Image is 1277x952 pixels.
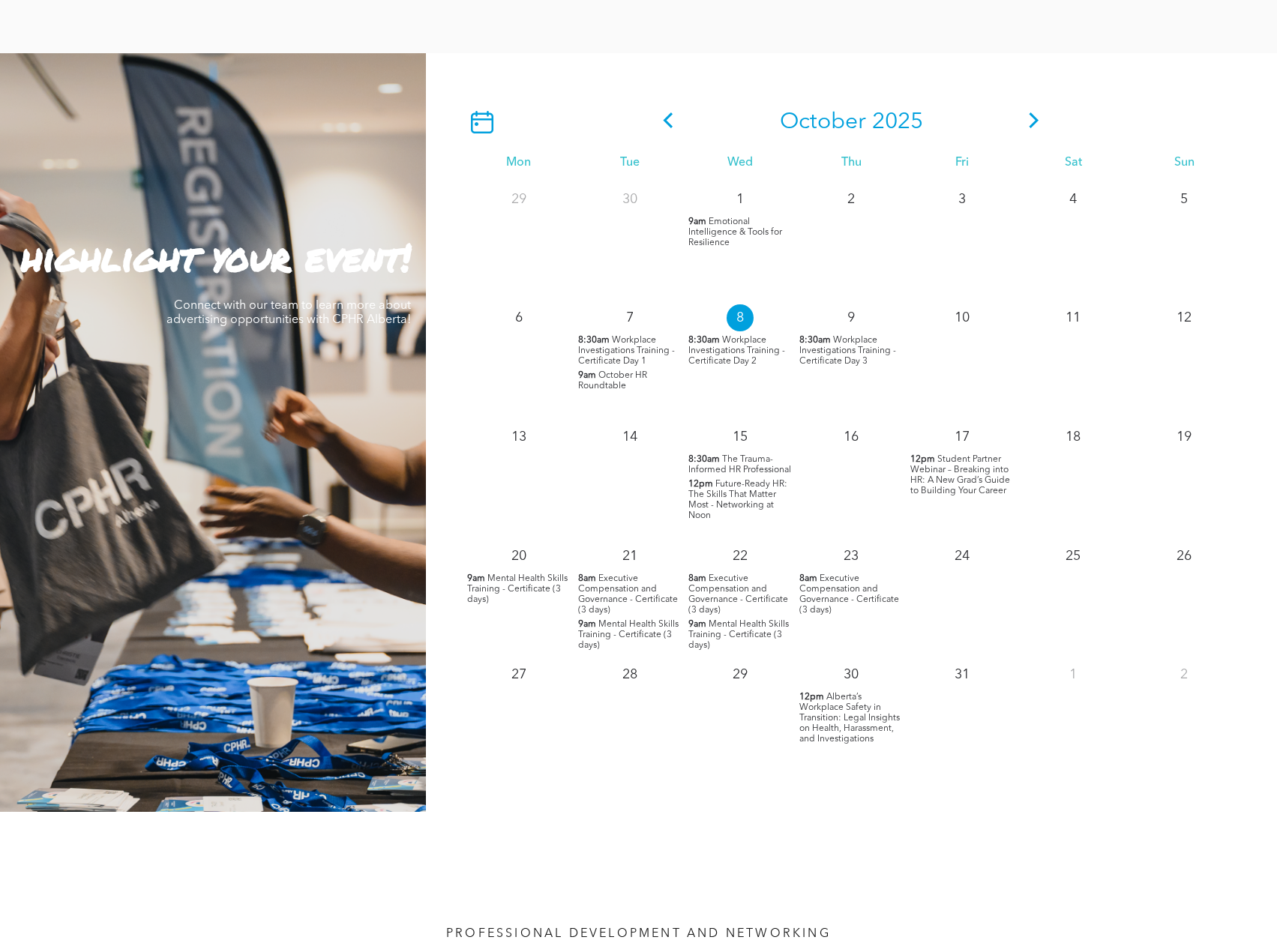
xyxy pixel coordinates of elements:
strong: highlight your event! [21,230,411,283]
div: Thu [796,156,907,170]
span: The Trauma-Informed HR Professional [688,455,791,475]
span: PROFESSIONAL DEVELOPMENT AND NETWORKING [446,928,831,940]
p: 26 [1171,543,1198,570]
span: 9am [578,619,596,630]
span: Workplace Investigations Training - Certificate Day 3 [799,336,896,366]
div: Tue [574,156,685,170]
p: 8 [727,304,754,331]
div: Sat [1018,156,1129,170]
p: 15 [727,424,754,451]
span: 12pm [688,479,713,489]
p: 31 [949,661,976,688]
p: 27 [505,661,532,688]
p: 14 [616,424,643,451]
span: 8:30am [578,335,610,346]
div: Fri [907,156,1018,170]
p: 9 [838,304,865,331]
p: 22 [727,543,754,570]
span: Executive Compensation and Governance - Certificate (3 days) [799,574,899,615]
p: 13 [505,424,532,451]
p: 23 [838,543,865,570]
p: 3 [949,186,976,213]
p: 17 [949,424,976,451]
p: 19 [1171,424,1198,451]
p: 4 [1060,186,1087,213]
p: 25 [1060,543,1087,570]
p: 6 [505,304,532,331]
p: 11 [1060,304,1087,331]
p: 12 [1171,304,1198,331]
p: 10 [949,304,976,331]
span: Student Partner Webinar – Breaking into HR: A New Grad’s Guide to Building Your Career [910,455,1010,495]
p: 20 [505,543,532,570]
span: Connect with our team to learn more about advertising opportunities with CPHR Alberta! [166,300,411,326]
p: 1 [727,186,754,213]
span: 9am [688,217,706,227]
p: 30 [838,661,865,688]
p: 21 [616,543,643,570]
span: 9am [467,573,485,584]
p: 2 [1171,661,1198,688]
span: Future-Ready HR: The Skills That Matter Most - Networking at Noon [688,480,787,520]
p: 29 [505,186,532,213]
span: 8am [688,573,706,584]
span: Mental Health Skills Training - Certificate (3 days) [688,620,789,650]
p: 16 [838,424,865,451]
span: Mental Health Skills Training - Certificate (3 days) [578,620,679,650]
div: Sun [1129,156,1240,170]
span: October HR Roundtable [578,371,647,391]
span: 9am [688,619,706,630]
p: 5 [1171,186,1198,213]
p: 28 [616,661,643,688]
p: 29 [727,661,754,688]
span: Alberta’s Workplace Safety in Transition: Legal Insights on Health, Harassment, and Investigations [799,693,900,744]
span: 8am [578,573,596,584]
span: Mental Health Skills Training - Certificate (3 days) [467,574,568,604]
span: Workplace Investigations Training - Certificate Day 2 [688,336,785,366]
span: October [780,111,866,133]
p: 7 [616,304,643,331]
span: 2025 [872,111,923,133]
span: 8am [799,573,817,584]
span: Executive Compensation and Governance - Certificate (3 days) [688,574,788,615]
p: 24 [949,543,976,570]
span: Executive Compensation and Governance - Certificate (3 days) [578,574,678,615]
div: Mon [463,156,574,170]
span: Workplace Investigations Training - Certificate Day 1 [578,336,675,366]
span: 8:30am [799,335,831,346]
p: 18 [1060,424,1087,451]
span: Emotional Intelligence & Tools for Resilience [688,217,782,247]
span: 9am [578,370,596,381]
span: 12pm [910,454,935,465]
div: Wed [685,156,796,170]
p: 2 [838,186,865,213]
span: 8:30am [688,454,720,465]
p: 1 [1060,661,1087,688]
p: 30 [616,186,643,213]
span: 8:30am [688,335,720,346]
span: 12pm [799,692,824,702]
